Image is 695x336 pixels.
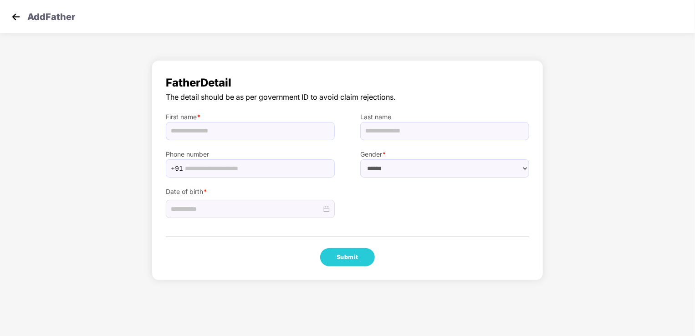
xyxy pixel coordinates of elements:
[360,149,529,159] label: Gender
[9,10,23,24] img: svg+xml;base64,PHN2ZyB4bWxucz0iaHR0cDovL3d3dy53My5vcmcvMjAwMC9zdmciIHdpZHRoPSIzMCIgaGVpZ2h0PSIzMC...
[166,187,335,197] label: Date of birth
[166,74,529,92] span: Father Detail
[360,112,529,122] label: Last name
[166,92,529,103] span: The detail should be as per government ID to avoid claim rejections.
[27,10,75,21] p: Add Father
[166,149,335,159] label: Phone number
[166,112,335,122] label: First name
[320,248,375,266] button: Submit
[171,162,183,175] span: +91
